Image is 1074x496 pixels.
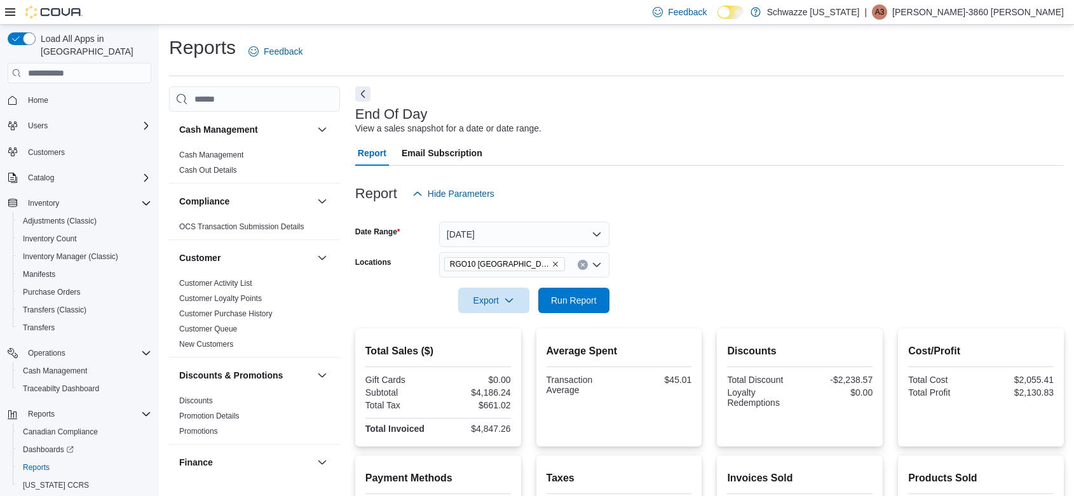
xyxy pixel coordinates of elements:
div: Transaction Average [547,375,616,395]
span: Inventory Count [23,234,77,244]
span: Transfers (Classic) [23,305,86,315]
h2: Payment Methods [365,471,511,486]
button: Inventory Manager (Classic) [13,248,156,265]
span: Inventory Manager (Classic) [23,251,118,262]
button: Export [458,288,529,313]
label: Locations [355,257,391,267]
span: OCS Transaction Submission Details [179,222,304,232]
span: Adjustments (Classic) [18,213,151,229]
button: Customer [179,251,312,264]
h3: Compliance [179,195,229,208]
a: Home [23,93,53,108]
span: Operations [23,345,151,361]
span: Report [358,140,386,166]
button: Discounts & Promotions [315,368,330,383]
button: Clear input [578,260,588,270]
button: Users [3,117,156,135]
button: Inventory [23,196,64,211]
span: Feedback [668,6,707,18]
span: Cash Out Details [179,165,237,175]
span: Transfers [18,320,151,335]
button: Transfers [13,319,156,337]
span: Promotions [179,426,218,436]
span: RGO10 [GEOGRAPHIC_DATA] [450,258,549,271]
span: Reports [28,409,55,419]
div: $0.00 [803,387,873,398]
div: Cash Management [169,147,340,183]
div: Total Tax [365,400,435,410]
span: Load All Apps in [GEOGRAPHIC_DATA] [36,32,151,58]
span: Dashboards [18,442,151,457]
span: Inventory Manager (Classic) [18,249,151,264]
a: Manifests [18,267,60,282]
a: GL Account Totals [179,483,240,492]
a: Reports [18,460,55,475]
h3: End Of Day [355,107,428,122]
span: New Customers [179,339,233,349]
button: Next [355,86,370,102]
a: Dashboards [18,442,79,457]
div: Subtotal [365,387,435,398]
button: Inventory Count [13,230,156,248]
span: Inventory [23,196,151,211]
div: Customer [169,276,340,357]
p: Schwazze [US_STATE] [767,4,860,20]
button: Compliance [179,195,312,208]
a: Cash Management [179,151,243,159]
div: $0.00 [440,375,510,385]
a: Customer Purchase History [179,309,273,318]
button: Canadian Compliance [13,423,156,441]
a: Discounts [179,396,213,405]
button: Open list of options [592,260,602,270]
button: Adjustments (Classic) [13,212,156,230]
span: A3 [875,4,885,20]
button: Users [23,118,53,133]
button: Customer [315,250,330,265]
span: Manifests [23,269,55,279]
span: Transfers [23,323,55,333]
a: Traceabilty Dashboard [18,381,104,396]
span: Dashboards [23,445,74,455]
span: Reports [23,406,151,422]
a: Feedback [243,39,308,64]
input: Dark Mode [717,6,744,19]
span: Home [28,95,48,105]
div: Total Cost [908,375,978,385]
button: Customers [3,142,156,161]
span: Cash Management [18,363,151,379]
a: Customer Activity List [179,279,252,288]
span: Purchase Orders [23,287,81,297]
span: Dark Mode [717,19,718,20]
h3: Customer [179,251,221,264]
div: Gift Cards [365,375,435,385]
span: Inventory Count [18,231,151,246]
button: [DATE] [439,222,609,247]
span: GL Account Totals [179,483,240,493]
h3: Finance [179,456,213,469]
span: Operations [28,348,65,358]
button: Manifests [13,265,156,283]
span: Customer Loyalty Points [179,293,262,304]
button: Finance [315,455,330,470]
div: -$2,238.57 [803,375,873,385]
span: Manifests [18,267,151,282]
h3: Cash Management [179,123,258,136]
span: Traceabilty Dashboard [23,384,99,394]
span: Traceabilty Dashboard [18,381,151,396]
span: Adjustments (Classic) [23,216,97,226]
a: Customer Queue [179,325,237,333]
h2: Total Sales ($) [365,344,511,359]
button: Reports [13,459,156,476]
label: Date Range [355,227,400,237]
a: Adjustments (Classic) [18,213,102,229]
button: Inventory [3,194,156,212]
button: Operations [3,344,156,362]
span: Cash Management [179,150,243,160]
div: Discounts & Promotions [169,393,340,444]
span: Canadian Compliance [23,427,98,437]
h1: Reports [169,35,236,60]
div: Total Profit [908,387,978,398]
button: Catalog [3,169,156,187]
a: Transfers [18,320,60,335]
span: Transfers (Classic) [18,302,151,318]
